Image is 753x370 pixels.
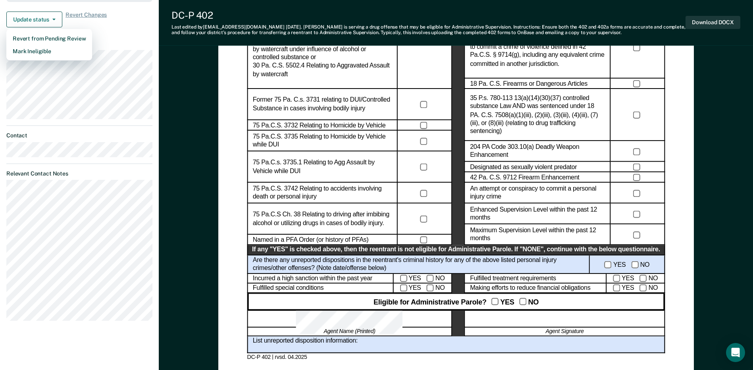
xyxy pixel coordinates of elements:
div: Fulfilled special conditions [247,283,393,293]
div: YES NO [607,274,665,283]
div: Eligible for Administrative Parole? YES NO [247,293,665,310]
label: 18 Pa. C.S. Firearms or Dangerous Articles [470,80,587,88]
div: Making efforts to reduce financial obligations [464,283,607,293]
label: Former 75 Pa. C.s. 3731 relating to DUI/Controlled Substance in cases involving bodily injury [252,96,392,113]
button: Revert from Pending Review [6,32,92,45]
label: Any crime of violence defined in 42 Pa.C.S. § 9714(g), or any attempt, conspiracy or solicitation... [470,27,605,68]
label: 204 PA Code 303.10(a) Deadly Weapon Enhancement [470,143,605,160]
div: YES NO [393,283,452,293]
span: Revert Changes [65,12,107,27]
label: 42 Pa. C.S. 9712 Firearm Enhancement [470,173,579,182]
div: DC-P 402 | rvsd. 04.2025 [247,353,665,360]
label: Maximum Supervision Level within the past 12 months [470,226,605,243]
span: [DATE] [286,24,301,30]
div: YES NO [590,255,665,274]
button: Download DOCX [686,16,740,29]
div: Incurred a high sanction within the past year [247,274,393,283]
div: Agent Signature [464,328,665,336]
div: YES NO [607,283,665,293]
div: Last edited by [EMAIL_ADDRESS][DOMAIN_NAME] . [PERSON_NAME] is serving a drug offense that may be... [171,24,686,36]
label: Designated as sexually violent predator [470,163,577,171]
label: 75 Pa.C.S. 3732 Relating to Homicide by Vehicle [252,121,385,129]
label: Named in a PFA Order (or history of PFAs) [252,236,368,244]
button: Update status [6,12,62,27]
label: 75 Pa.C.s. 3735.1 Relating to Agg Assault by Vehicle while DUI [252,159,392,175]
div: Fulfilled treatment requirements [464,274,607,283]
div: Agent Name (Printed) [247,328,452,336]
div: YES NO [393,274,452,283]
label: An attempt or conspiracy to commit a personal injury crime [470,185,605,201]
label: 75 Pa.C.S. 3735 Relating to Homicide by Vehicle while DUI [252,133,392,149]
label: 35 P.s. 780-113 13(a)(14)(30)(37) controlled substance Law AND was sentenced under 18 PA. C.S. 75... [470,94,605,136]
div: DC-P 402 [171,10,686,21]
div: Open Intercom Messenger [726,343,745,362]
button: Mark Ineligible [6,45,92,58]
label: 75 Pa.C.S. 3742 Relating to accidents involving death or personal injury [252,185,392,201]
div: If any "YES" is checked above, then the reentrant is not eligible for Administrative Parole. If "... [247,245,665,255]
label: 75 Pa.C.S Ch. 38 Relating to driving after imbibing alcohol or utilizing drugs in cases of bodily... [252,211,392,227]
dt: Relevant Contact Notes [6,170,152,177]
label: Enhanced Supervision Level within the past 12 months [470,206,605,222]
div: Are there any unreported dispositions in the reentrant's criminal history for any of the above li... [247,255,589,274]
dt: Contact [6,132,152,139]
div: List unreported disposition information: [247,336,665,353]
